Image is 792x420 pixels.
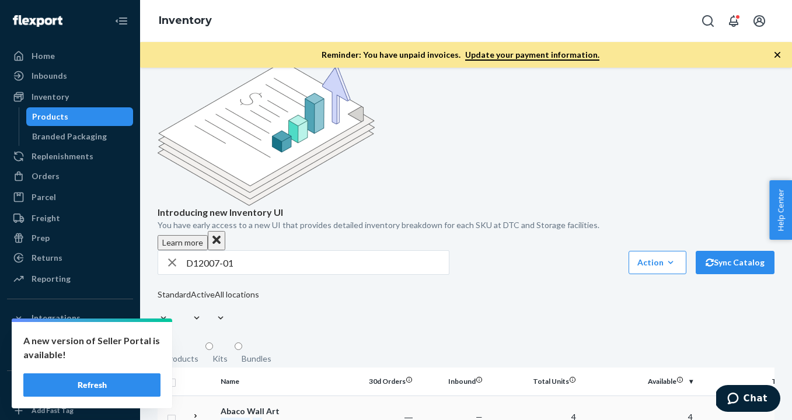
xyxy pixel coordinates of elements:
[7,87,133,106] a: Inventory
[32,131,107,142] div: Branded Packaging
[235,342,242,350] input: Bundles
[32,50,55,62] div: Home
[149,4,221,38] ol: breadcrumbs
[32,191,56,203] div: Parcel
[7,380,133,399] button: Fast Tags
[205,342,213,350] input: Kits
[23,373,161,397] button: Refresh
[191,300,192,312] input: Active
[158,206,774,219] p: Introducing new Inventory UI
[7,66,133,85] a: Inbounds
[32,111,68,123] div: Products
[215,289,259,300] div: All locations
[347,367,417,395] th: 30d Orders
[417,367,487,395] th: Inbound
[722,9,745,33] button: Open notifications
[159,14,212,27] a: Inventory
[32,212,60,224] div: Freight
[242,353,271,365] div: Bundles
[32,405,74,415] div: Add Fast Tag
[7,328,133,347] a: Shopify
[7,229,133,247] a: Prep
[215,300,216,312] input: All locations
[158,219,774,231] p: You have early access to a new UI that provides detailed inventory breakdown for each SKU at DTC ...
[32,312,81,324] div: Integrations
[581,367,697,395] th: Available
[716,385,780,414] iframe: Opens a widget where you can chat to one of our agents
[7,352,133,366] a: Add Integration
[7,188,133,206] a: Parcel
[487,367,581,395] th: Total Units
[26,107,134,126] a: Products
[186,251,449,274] input: Search inventory by name or sku
[7,209,133,228] a: Freight
[32,150,93,162] div: Replenishments
[7,47,133,65] a: Home
[221,405,343,417] div: Abaco Wall Art
[32,232,50,244] div: Prep
[7,269,133,288] a: Reporting
[23,334,161,362] p: A new version of Seller Portal is available!
[7,404,133,418] a: Add Fast Tag
[769,180,792,240] button: Help Center
[32,273,71,285] div: Reporting
[637,257,678,268] div: Action
[32,170,60,182] div: Orders
[7,147,133,166] a: Replenishments
[191,289,215,300] div: Active
[158,300,159,312] input: Standard
[465,50,599,61] a: Update your payment information.
[26,127,134,146] a: Branded Packaging
[322,49,599,61] p: Reminder: You have unpaid invoices.
[696,9,720,33] button: Open Search Box
[32,91,69,103] div: Inventory
[696,251,774,274] button: Sync Catalog
[7,249,133,267] a: Returns
[165,353,198,365] div: Products
[208,231,225,250] button: Close
[7,309,133,327] button: Integrations
[158,235,208,250] button: Learn more
[32,70,67,82] div: Inbounds
[7,167,133,185] a: Orders
[748,9,771,33] button: Open account menu
[110,9,133,33] button: Close Navigation
[212,353,228,365] div: Kits
[629,251,686,274] button: Action
[216,367,347,395] th: Name
[158,289,191,300] div: Standard
[32,252,62,264] div: Returns
[13,15,62,27] img: Flexport logo
[158,61,375,206] img: new-reports-banner-icon.82668bd98b6a51aee86340f2a7b77ae3.png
